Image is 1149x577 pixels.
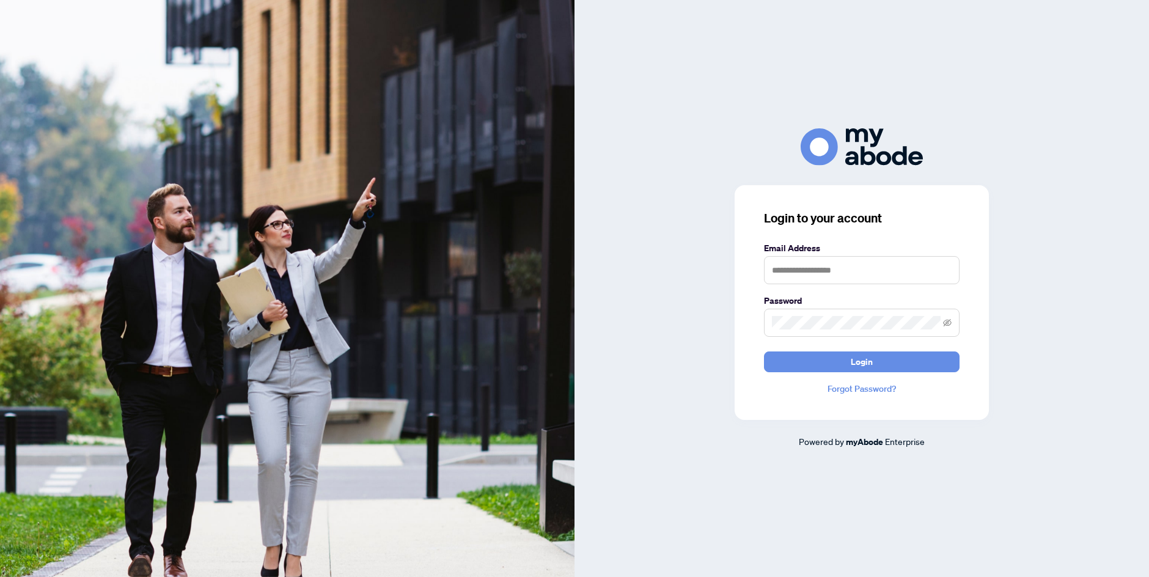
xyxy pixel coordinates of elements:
label: Password [764,294,960,307]
a: myAbode [846,435,883,449]
button: Login [764,351,960,372]
span: Enterprise [885,436,925,447]
h3: Login to your account [764,210,960,227]
span: Powered by [799,436,844,447]
span: Login [851,352,873,372]
img: ma-logo [801,128,923,166]
span: eye-invisible [943,318,952,327]
a: Forgot Password? [764,382,960,395]
label: Email Address [764,241,960,255]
